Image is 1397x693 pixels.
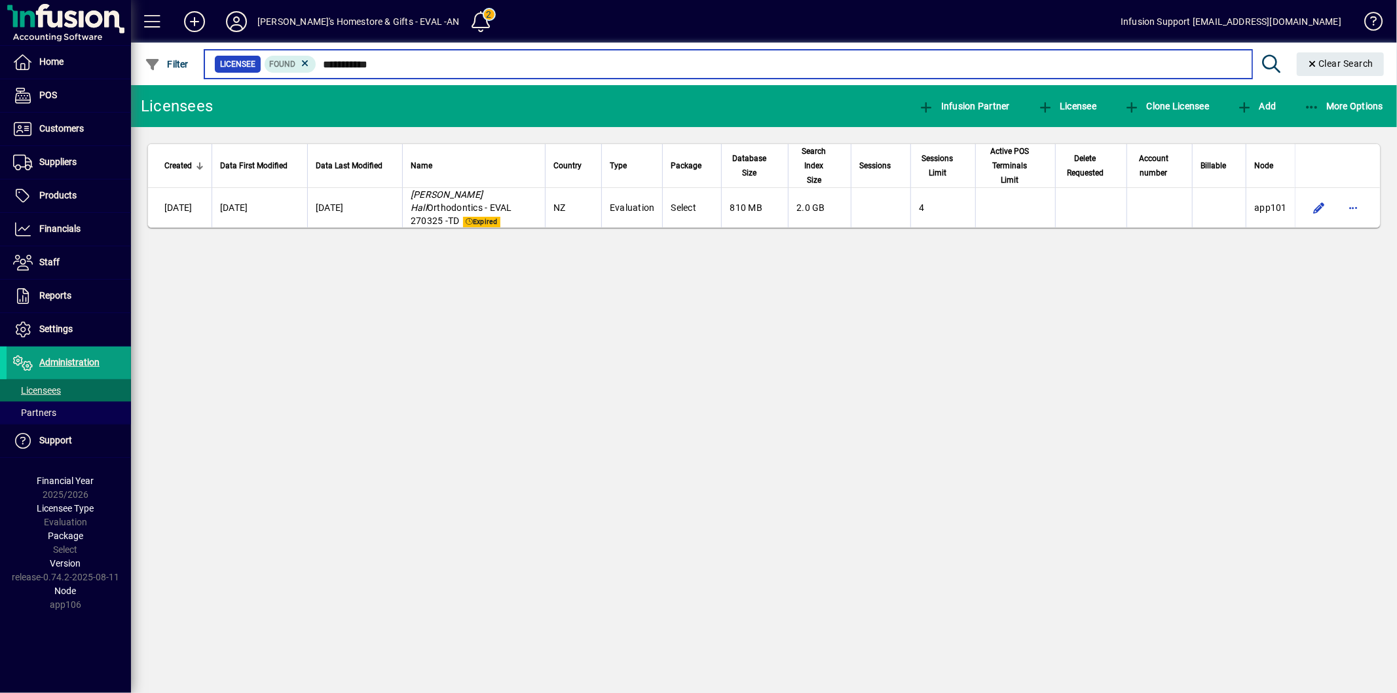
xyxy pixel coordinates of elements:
span: Licensee [220,58,255,71]
a: Financials [7,213,131,246]
span: Licensees [13,385,61,396]
button: Add [174,10,215,33]
span: Account number [1135,151,1172,180]
div: Sessions Limit [919,151,967,180]
span: Suppliers [39,157,77,167]
div: Active POS Terminals Limit [984,144,1047,187]
div: Infusion Support [EMAIL_ADDRESS][DOMAIN_NAME] [1121,11,1341,32]
span: Version [50,558,81,569]
span: Products [39,190,77,200]
button: Profile [215,10,257,33]
span: Sessions [859,159,891,173]
a: Partners [7,402,131,424]
button: Licensee [1034,94,1100,118]
span: Clear Search [1307,58,1374,69]
div: Created [164,159,204,173]
div: Data Last Modified [316,159,394,173]
a: Products [7,179,131,212]
em: [PERSON_NAME] [411,189,483,200]
span: Customers [39,123,84,134]
div: Search Index Size [796,144,843,187]
span: app101.prod.infusionbusinesssoftware.com [1254,202,1287,213]
span: Type [610,159,627,173]
td: 2.0 GB [788,188,851,227]
button: Clear [1297,52,1385,76]
div: [PERSON_NAME]'s Homestore & Gifts - EVAL -AN [257,11,460,32]
span: Delete Requested [1064,151,1107,180]
a: Settings [7,313,131,346]
span: Clone Licensee [1124,101,1209,111]
span: Partners [13,407,56,418]
span: Data Last Modified [316,159,382,173]
span: Support [39,435,72,445]
td: 810 MB [721,188,788,227]
span: Licensee Type [37,503,94,514]
td: Evaluation [601,188,663,227]
span: Sessions Limit [919,151,956,180]
div: Name [411,159,537,173]
a: Home [7,46,131,79]
span: Search Index Size [796,144,831,187]
a: Customers [7,113,131,145]
span: Node [1254,159,1273,173]
button: More options [1343,197,1364,218]
td: NZ [545,188,601,227]
div: Data First Modified [220,159,299,173]
div: Billable [1201,159,1238,173]
span: Reports [39,290,71,301]
span: Staff [39,257,60,267]
span: Billable [1201,159,1226,173]
div: Node [1254,159,1287,173]
button: Clone Licensee [1121,94,1212,118]
span: Node [55,586,77,596]
em: Hall [411,202,427,213]
span: Administration [39,357,100,367]
span: Financial Year [37,476,94,486]
div: Type [610,159,655,173]
td: [DATE] [212,188,307,227]
span: Filter [145,59,189,69]
span: Name [411,159,432,173]
button: Edit [1309,197,1330,218]
span: Licensee [1037,101,1097,111]
a: Licensees [7,379,131,402]
a: Suppliers [7,146,131,179]
span: Data First Modified [220,159,288,173]
span: Add [1237,101,1276,111]
button: Add [1233,94,1279,118]
a: Knowledge Base [1354,3,1381,45]
button: Infusion Partner [915,94,1013,118]
td: [DATE] [307,188,402,227]
a: Support [7,424,131,457]
span: Active POS Terminals Limit [984,144,1035,187]
div: Account number [1135,151,1184,180]
div: Licensees [141,96,213,117]
span: Package [48,531,83,541]
a: Staff [7,246,131,279]
span: Infusion Partner [918,101,1010,111]
button: More Options [1301,94,1387,118]
div: Country [553,159,593,173]
span: Created [164,159,192,173]
span: Database Size [730,151,768,180]
button: Filter [141,52,192,76]
span: Orthodontics - EVAL 270325 -TD [411,189,512,226]
span: Expired [463,217,500,227]
a: POS [7,79,131,112]
div: Package [671,159,713,173]
span: Country [553,159,582,173]
div: Delete Requested [1064,151,1119,180]
td: Select [662,188,721,227]
span: More Options [1304,101,1384,111]
div: Sessions [859,159,903,173]
td: [DATE] [148,188,212,227]
mat-chip: Found Status: Found [265,56,316,73]
span: Settings [39,324,73,334]
a: Reports [7,280,131,312]
span: Home [39,56,64,67]
span: Package [671,159,701,173]
span: Found [270,60,296,69]
div: Database Size [730,151,780,180]
span: POS [39,90,57,100]
td: 4 [910,188,975,227]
